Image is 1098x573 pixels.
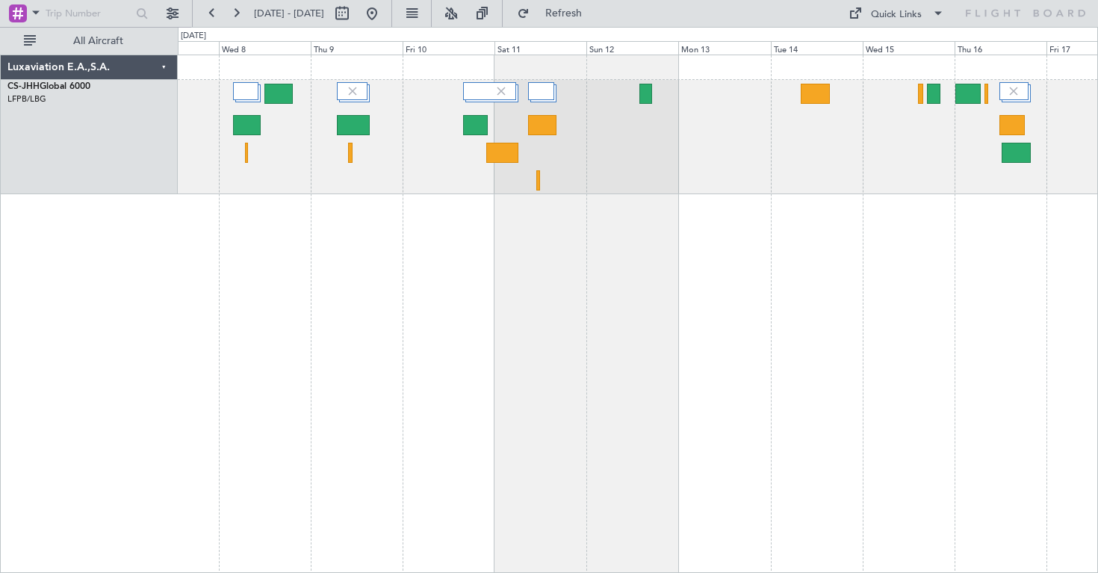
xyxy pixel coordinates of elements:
[1007,84,1020,98] img: gray-close.svg
[533,8,595,19] span: Refresh
[678,41,770,55] div: Mon 13
[46,2,131,25] input: Trip Number
[494,41,586,55] div: Sat 11
[181,30,206,43] div: [DATE]
[510,1,600,25] button: Refresh
[494,84,508,98] img: gray-close.svg
[219,41,311,55] div: Wed 8
[39,36,158,46] span: All Aircraft
[863,41,955,55] div: Wed 15
[586,41,678,55] div: Sun 12
[771,41,863,55] div: Tue 14
[16,29,162,53] button: All Aircraft
[7,93,46,105] a: LFPB/LBG
[254,7,324,20] span: [DATE] - [DATE]
[7,82,90,91] a: CS-JHHGlobal 6000
[7,82,40,91] span: CS-JHH
[346,84,359,98] img: gray-close.svg
[841,1,952,25] button: Quick Links
[955,41,1046,55] div: Thu 16
[403,41,494,55] div: Fri 10
[871,7,922,22] div: Quick Links
[311,41,403,55] div: Thu 9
